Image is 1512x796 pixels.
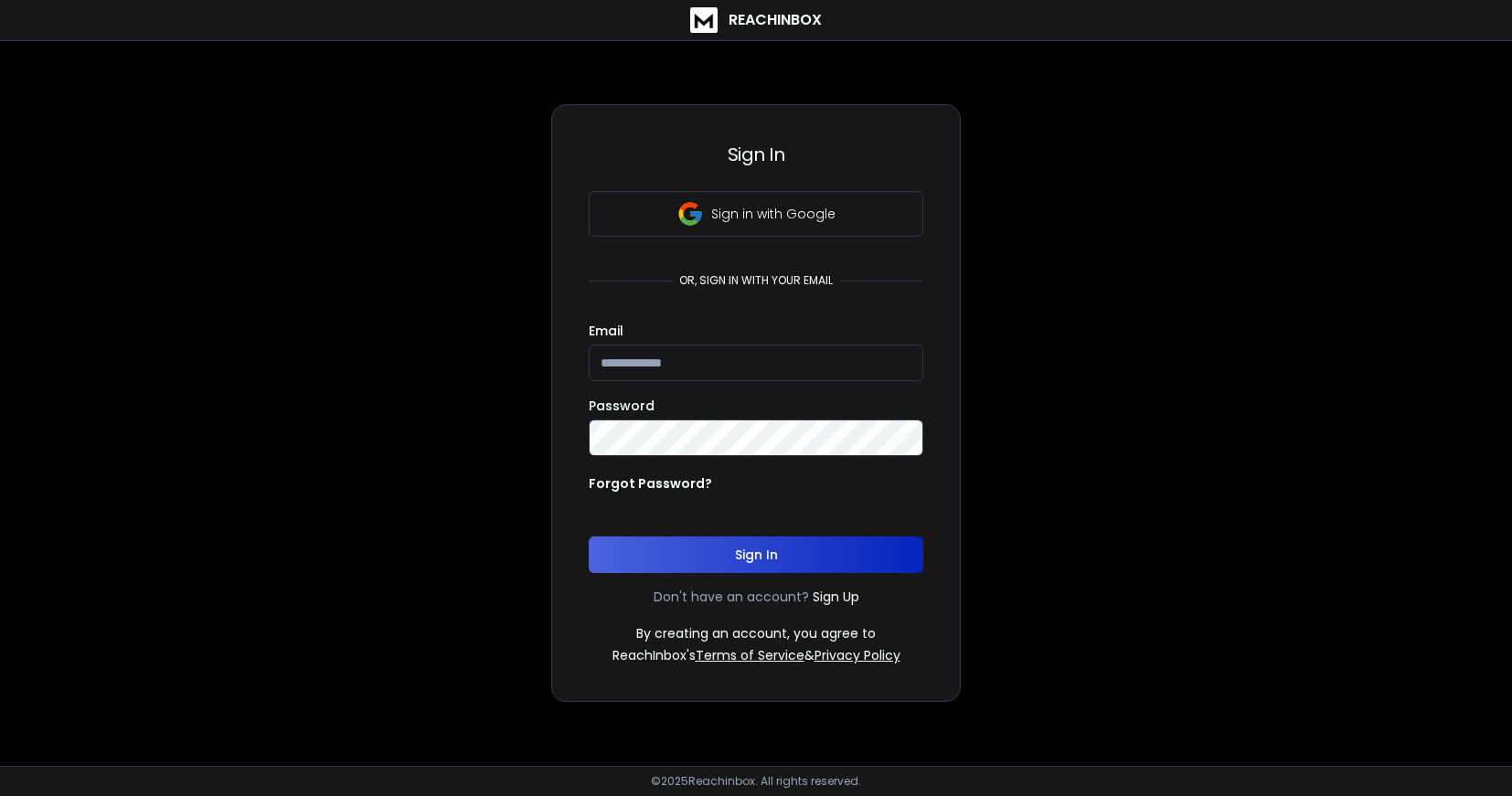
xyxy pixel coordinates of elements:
a: ReachInbox [690,7,822,33]
h3: Sign In [589,142,923,167]
p: © 2025 Reachinbox. All rights reserved. [651,774,861,789]
a: Privacy Policy [815,646,900,664]
img: logo [690,7,718,33]
p: Don't have an account? [654,588,809,606]
p: By creating an account, you agree to [636,624,876,642]
label: Email [589,324,623,337]
p: Sign in with Google [711,205,836,223]
p: or, sign in with your email [672,273,840,288]
a: Terms of Service [696,646,804,664]
p: ReachInbox's & [612,646,900,664]
a: Sign Up [813,588,859,606]
button: Sign in with Google [589,191,923,237]
button: Sign In [589,536,923,573]
p: Forgot Password? [589,474,712,493]
h1: ReachInbox [729,9,822,31]
label: Password [589,399,655,412]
